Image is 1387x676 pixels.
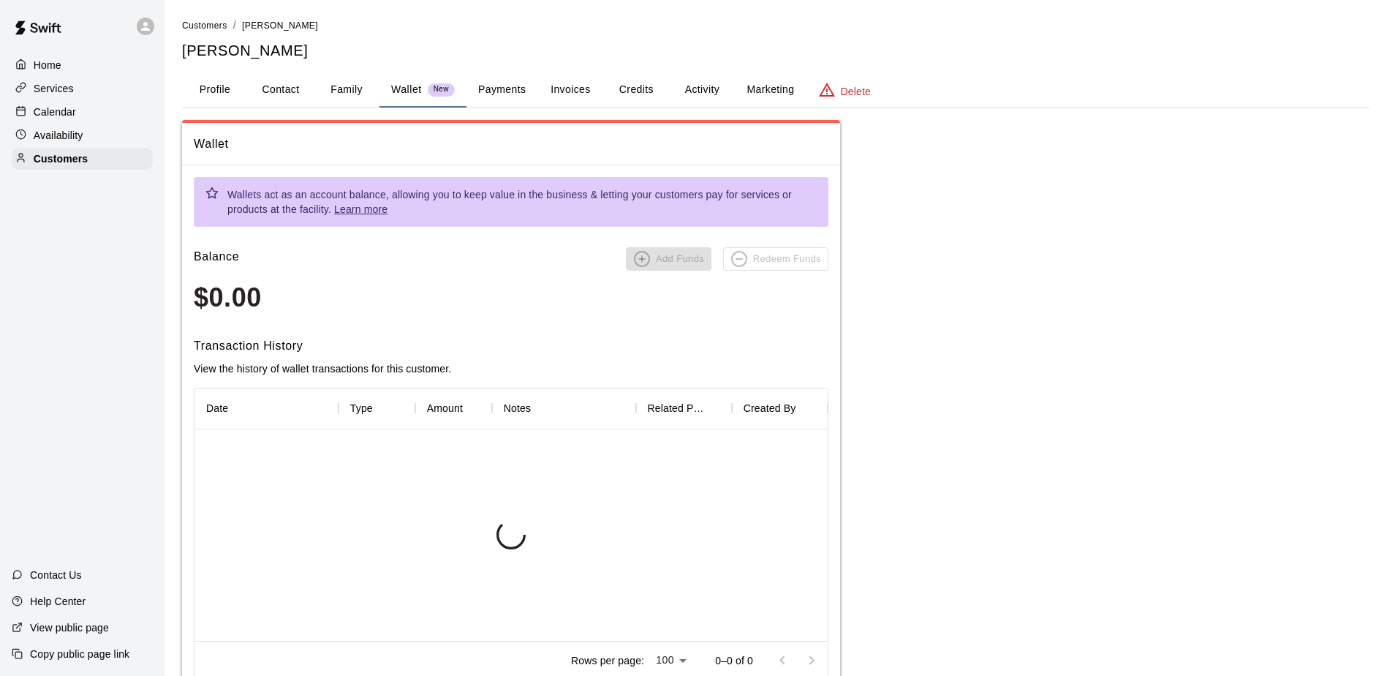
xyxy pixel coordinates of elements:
[428,85,455,94] span: New
[227,181,817,222] div: Wallets act as an account balance, allowing you to keep value in the business & letting your cust...
[350,388,373,429] div: Type
[182,41,1369,61] h5: [PERSON_NAME]
[228,398,249,418] button: Sort
[531,398,551,418] button: Sort
[12,78,153,99] a: Services
[12,148,153,170] a: Customers
[34,105,76,119] p: Calendar
[537,72,603,108] button: Invoices
[715,653,753,668] p: 0–0 of 0
[182,72,248,108] button: Profile
[650,650,692,671] div: 100
[182,18,1369,34] nav: breadcrumb
[194,247,239,271] h6: Balance
[732,388,828,429] div: Created By
[492,388,636,429] div: Notes
[391,82,422,97] p: Wallet
[194,337,828,356] h6: Transaction History
[34,128,83,143] p: Availability
[427,388,463,429] div: Amount
[603,72,669,108] button: Credits
[30,594,86,609] p: Help Center
[669,72,735,108] button: Activity
[34,81,74,96] p: Services
[194,282,828,313] h3: $0.00
[504,388,531,429] div: Notes
[182,72,1369,108] div: basic tabs example
[206,388,228,429] div: Date
[30,620,109,635] p: View public page
[34,151,88,166] p: Customers
[415,388,492,429] div: Amount
[795,398,816,418] button: Sort
[466,72,537,108] button: Payments
[744,388,796,429] div: Created By
[233,18,236,33] li: /
[841,84,871,99] p: Delete
[242,20,318,31] span: [PERSON_NAME]
[248,72,314,108] button: Contact
[194,388,339,429] div: Date
[373,398,393,418] button: Sort
[30,568,82,582] p: Contact Us
[194,361,828,376] p: View the history of wallet transactions for this customer.
[334,203,388,215] a: Learn more
[463,398,483,418] button: Sort
[12,101,153,123] a: Calendar
[314,72,379,108] button: Family
[571,653,644,668] p: Rows per page:
[636,388,732,429] div: Related Payment ID
[30,647,129,661] p: Copy public page link
[735,72,806,108] button: Marketing
[34,58,61,72] p: Home
[12,124,153,146] a: Availability
[723,247,828,271] span: You don't have permission to manage wallet balance
[707,398,727,418] button: Sort
[194,135,828,154] span: Wallet
[339,388,415,429] div: Type
[648,388,707,429] div: Related Payment ID
[12,54,153,76] a: Home
[182,20,227,31] span: Customers
[182,19,227,31] a: Customers
[626,247,711,271] span: You don't have permission to manage wallet balance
